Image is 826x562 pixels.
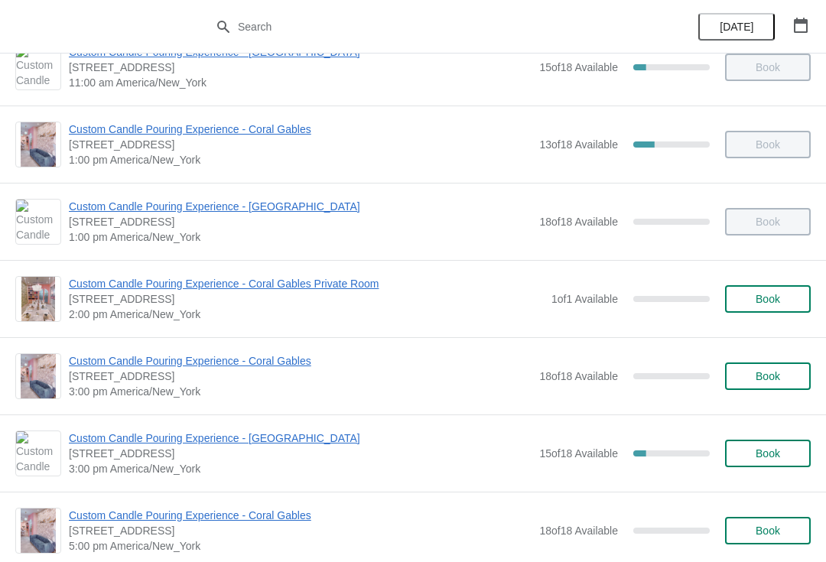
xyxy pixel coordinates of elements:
span: 3:00 pm America/New_York [69,461,532,476]
span: Custom Candle Pouring Experience - [GEOGRAPHIC_DATA] [69,199,532,214]
span: [STREET_ADDRESS] [69,137,532,152]
span: Custom Candle Pouring Experience - Coral Gables [69,353,532,369]
button: Book [725,362,811,390]
img: Custom Candle Pouring Experience - Coral Gables | 154 Giralda Avenue, Coral Gables, FL, USA | 3:0... [21,354,57,398]
span: Book [756,447,780,460]
span: 1:00 pm America/New_York [69,152,532,167]
span: 5:00 pm America/New_York [69,538,532,554]
span: [STREET_ADDRESS] [69,60,532,75]
span: Book [756,525,780,537]
img: Custom Candle Pouring Experience - Coral Gables Private Room | 154 Giralda Avenue, Coral Gables, ... [21,277,55,321]
img: Custom Candle Pouring Experience - Coral Gables | 154 Giralda Avenue, Coral Gables, FL, USA | 1:0... [21,122,57,167]
span: [DATE] [720,21,753,33]
span: Custom Candle Pouring Experience - Coral Gables [69,508,532,523]
span: 1 of 1 Available [551,293,618,305]
button: [DATE] [698,13,775,41]
img: Custom Candle Pouring Experience - Fort Lauderdale | 914 East Las Olas Boulevard, Fort Lauderdale... [16,431,60,476]
span: 1:00 pm America/New_York [69,229,532,245]
span: [STREET_ADDRESS] [69,523,532,538]
span: [STREET_ADDRESS] [69,214,532,229]
span: 3:00 pm America/New_York [69,384,532,399]
span: 2:00 pm America/New_York [69,307,544,322]
span: 11:00 am America/New_York [69,75,532,90]
span: [STREET_ADDRESS] [69,446,532,461]
input: Search [237,13,619,41]
span: Book [756,293,780,305]
span: Book [756,370,780,382]
button: Book [725,517,811,544]
span: 15 of 18 Available [539,447,618,460]
span: [STREET_ADDRESS] [69,291,544,307]
span: 13 of 18 Available [539,138,618,151]
img: Custom Candle Pouring Experience - Coral Gables | 154 Giralda Avenue, Coral Gables, FL, USA | 5:0... [21,508,57,553]
img: Custom Candle Pouring Experience - Fort Lauderdale | 914 East Las Olas Boulevard, Fort Lauderdale... [16,45,60,89]
span: Custom Candle Pouring Experience - [GEOGRAPHIC_DATA] [69,430,532,446]
span: 15 of 18 Available [539,61,618,73]
span: Custom Candle Pouring Experience - Coral Gables [69,122,532,137]
span: 18 of 18 Available [539,370,618,382]
span: 18 of 18 Available [539,216,618,228]
span: 18 of 18 Available [539,525,618,537]
button: Book [725,440,811,467]
button: Book [725,285,811,313]
img: Custom Candle Pouring Experience - Fort Lauderdale | 914 East Las Olas Boulevard, Fort Lauderdale... [16,200,60,244]
span: [STREET_ADDRESS] [69,369,532,384]
span: Custom Candle Pouring Experience - Coral Gables Private Room [69,276,544,291]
